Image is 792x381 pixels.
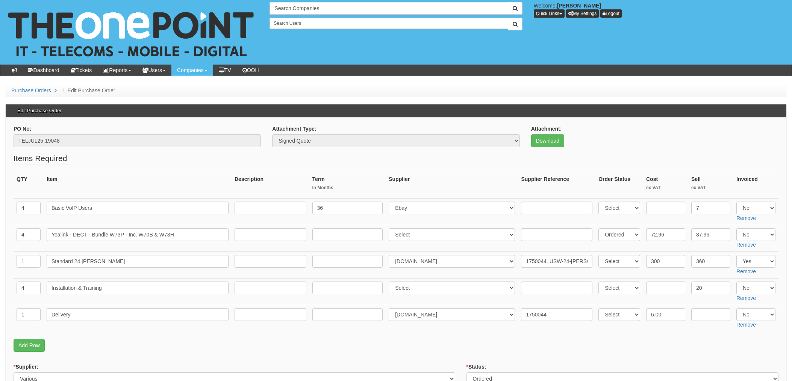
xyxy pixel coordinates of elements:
[237,65,265,76] a: OOH
[688,172,733,199] th: Sell
[309,172,386,199] th: Term
[23,65,65,76] a: Dashboard
[691,185,730,191] small: ex VAT
[557,3,601,9] b: [PERSON_NAME]
[14,339,45,352] a: Add Row
[531,134,564,147] a: Download
[14,125,31,133] label: PO No:
[736,215,756,221] a: Remove
[466,363,486,370] label: Status:
[53,87,59,93] span: >
[14,153,67,164] legend: Items Required
[600,9,622,18] a: Logout
[595,172,643,199] th: Order Status
[44,172,232,199] th: Item
[14,363,38,370] label: Supplier:
[61,87,115,94] li: Edit Purchase Order
[733,172,778,199] th: Invoiced
[643,172,688,199] th: Cost
[534,9,565,18] button: Quick Links
[272,125,316,133] label: Attachment Type:
[566,9,599,18] a: My Settings
[736,242,756,248] a: Remove
[14,104,65,117] h3: Edit Purchase Order
[646,185,685,191] small: ex VAT
[171,65,213,76] a: Companies
[270,2,508,15] input: Search Companies
[14,172,44,199] th: QTY
[213,65,237,76] a: TV
[531,125,562,133] label: Attachment:
[270,18,508,29] input: Search Users
[97,65,137,76] a: Reports
[232,172,309,199] th: Description
[65,65,98,76] a: Tickets
[518,172,595,199] th: Supplier Reference
[11,87,51,93] a: Purchase Orders
[312,185,383,191] small: In Months
[528,2,792,18] div: Welcome,
[736,322,756,328] a: Remove
[736,295,756,301] a: Remove
[137,65,171,76] a: Users
[386,172,518,199] th: Supplier
[736,268,756,274] a: Remove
